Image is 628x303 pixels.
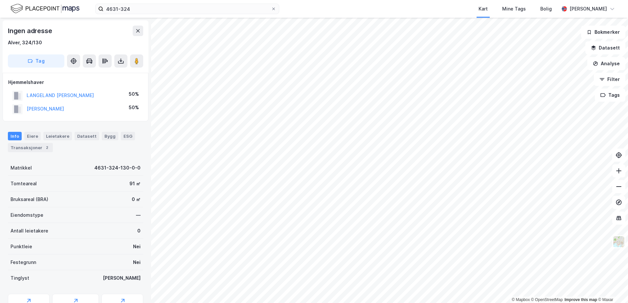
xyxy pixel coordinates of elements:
a: Improve this map [565,297,597,302]
button: Filter [594,73,625,86]
div: Punktleie [11,243,32,251]
div: Bruksareal (BRA) [11,195,48,203]
div: [PERSON_NAME] [103,274,141,282]
div: Antall leietakere [11,227,48,235]
div: Nei [133,258,141,266]
div: Alver, 324/130 [8,39,42,47]
div: Eiendomstype [11,211,43,219]
div: Kontrollprogram for chat [595,272,628,303]
div: Mine Tags [502,5,526,13]
button: Bokmerker [581,26,625,39]
iframe: Chat Widget [595,272,628,303]
div: 2 [44,144,50,151]
div: 50% [129,104,139,111]
button: Analyse [587,57,625,70]
div: Ingen adresse [8,26,53,36]
input: Søk på adresse, matrikkel, gårdeiere, leietakere eller personer [103,4,271,14]
div: Nei [133,243,141,251]
div: Bygg [102,132,118,140]
div: — [136,211,141,219]
a: Mapbox [512,297,530,302]
div: Tomteareal [11,180,37,188]
div: 50% [129,90,139,98]
div: Datasett [75,132,99,140]
div: Hjemmelshaver [8,78,143,86]
a: OpenStreetMap [531,297,563,302]
div: Leietakere [43,132,72,140]
img: Z [613,235,625,248]
div: 91 ㎡ [129,180,141,188]
div: Bolig [540,5,552,13]
div: Matrikkel [11,164,32,172]
div: 0 [137,227,141,235]
div: ESG [121,132,135,140]
div: 0 ㎡ [132,195,141,203]
div: 4631-324-130-0-0 [94,164,141,172]
img: logo.f888ab2527a4732fd821a326f86c7f29.svg [11,3,79,14]
button: Datasett [585,41,625,54]
div: [PERSON_NAME] [570,5,607,13]
div: Tinglyst [11,274,29,282]
div: Eiere [24,132,41,140]
div: Festegrunn [11,258,36,266]
div: Info [8,132,22,140]
button: Tags [595,89,625,102]
button: Tag [8,54,64,68]
div: Kart [479,5,488,13]
div: Transaksjoner [8,143,53,152]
